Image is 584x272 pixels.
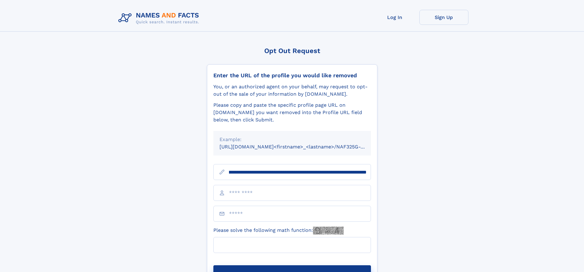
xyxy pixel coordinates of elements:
[213,102,371,124] div: Please copy and paste the specific profile page URL on [DOMAIN_NAME] you want removed into the Pr...
[213,83,371,98] div: You, or an authorized agent on your behalf, may request to opt-out of the sale of your informatio...
[219,144,383,150] small: [URL][DOMAIN_NAME]<firstname>_<lastname>/NAF325G-xxxxxxxx
[419,10,468,25] a: Sign Up
[370,10,419,25] a: Log In
[116,10,204,26] img: Logo Names and Facts
[213,227,344,235] label: Please solve the following math function:
[219,136,365,143] div: Example:
[207,47,377,55] div: Opt Out Request
[213,72,371,79] div: Enter the URL of the profile you would like removed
